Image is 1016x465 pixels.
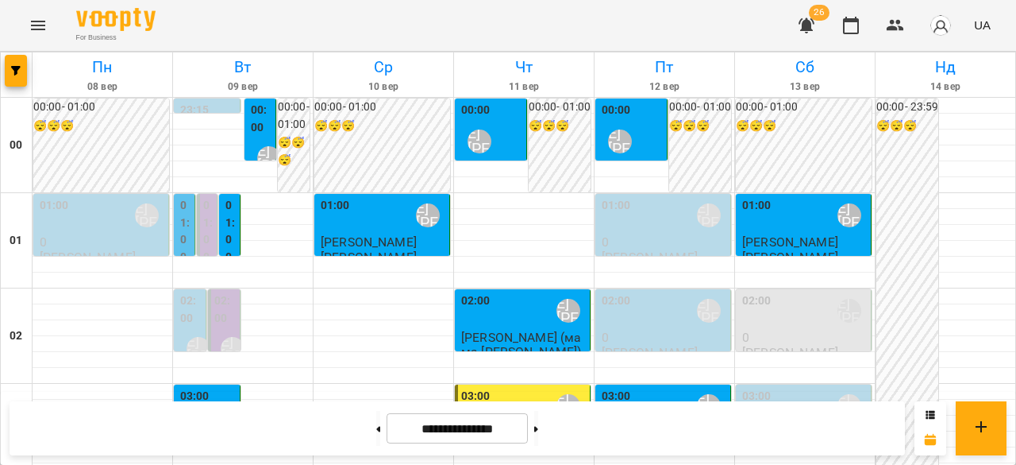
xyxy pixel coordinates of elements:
div: Ліпатьєва Ольга [135,203,159,227]
div: Ліпатьєва Ольга [416,203,440,227]
p: 0 [40,235,165,249]
h6: Нд [878,55,1013,79]
h6: 00:00 - 01:00 [529,99,591,116]
h6: Сб [737,55,872,79]
h6: 00:00 - 01:00 [278,99,310,133]
h6: 😴😴😴 [33,118,169,135]
h6: 09 вер [175,79,310,95]
img: avatar_s.png [929,14,952,37]
h6: 08 вер [35,79,170,95]
span: [PERSON_NAME] [461,161,518,189]
span: 26 [809,5,829,21]
p: [PERSON_NAME] [40,250,136,264]
h6: 14 вер [878,79,1013,95]
p: [PERSON_NAME] [742,346,838,359]
span: For Business [76,33,156,43]
div: Ліпатьєва Ольга [697,299,721,323]
label: 03:00 [180,388,210,405]
h6: 13 вер [737,79,872,95]
label: 01:00 [203,197,214,265]
p: [PERSON_NAME] [742,250,838,264]
h6: 😴😴😴 [876,118,938,135]
h6: 00:00 - 01:00 [33,99,169,116]
div: Ліпатьєва Ольга [221,337,244,361]
span: [PERSON_NAME] (мама [PERSON_NAME]) [461,330,582,358]
label: 23:15 [180,102,210,119]
h6: 00:00 - 01:00 [736,99,872,116]
button: UA [968,10,997,40]
label: 03:00 [602,388,631,405]
span: UA [974,17,991,33]
label: 02:00 [461,293,491,310]
span: [DEMOGRAPHIC_DATA][PERSON_NAME] [602,161,662,217]
div: Ліпатьєва Ольга [556,299,580,323]
h6: 00 [10,137,22,154]
h6: Пт [597,55,732,79]
h6: 😴😴😴 [278,134,310,169]
label: 01:00 [225,197,237,265]
label: 02:00 [742,293,772,310]
p: 0 [602,235,727,249]
label: 02:00 [602,293,631,310]
h6: Ср [316,55,451,79]
div: Ліпатьєва Ольга [468,130,491,153]
label: 03:00 [461,388,491,405]
h6: Пн [35,55,170,79]
p: [PERSON_NAME] [321,250,417,264]
h6: 00:00 - 23:59 [876,99,938,116]
label: 00:00 [602,102,631,119]
h6: 00:00 - 01:00 [314,99,450,116]
h6: 01 [10,232,22,250]
label: 01:00 [40,197,69,215]
h6: 02 [10,327,22,345]
label: 01:00 [180,197,191,265]
h6: 😴😴😴 [736,118,872,135]
p: 0 [602,331,727,344]
label: 00:00 [251,102,272,136]
label: 03:00 [742,388,772,405]
h6: 😴😴😴 [314,118,450,135]
p: [PERSON_NAME] [602,250,698,264]
h6: 😴😴😴 [669,118,731,135]
h6: 12 вер [597,79,732,95]
p: 0 [742,331,868,344]
label: 02:00 [214,293,237,327]
div: Ліпатьєва Ольга [697,203,721,227]
label: 01:00 [742,197,772,215]
label: 02:00 [180,293,202,327]
label: 01:00 [602,197,631,215]
span: [PERSON_NAME] [742,234,838,250]
p: [PERSON_NAME] [602,346,698,359]
button: Menu [19,6,57,45]
h6: Чт [456,55,591,79]
h6: 😴😴😴 [529,118,591,135]
label: 00:00 [461,102,491,119]
div: Ліпатьєва Ольга [608,130,632,153]
label: 01:00 [321,197,350,215]
h6: Вт [175,55,310,79]
div: Ліпатьєва Ольга [187,337,210,361]
h6: 11 вер [456,79,591,95]
div: Ліпатьєва Ольга [257,146,281,170]
div: Ліпатьєва Ольга [837,203,861,227]
div: Ліпатьєва Ольга [837,299,861,323]
span: [PERSON_NAME] [321,234,417,250]
img: Voopty Logo [76,8,156,31]
h6: 00:00 - 01:00 [669,99,731,116]
h6: 10 вер [316,79,451,95]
